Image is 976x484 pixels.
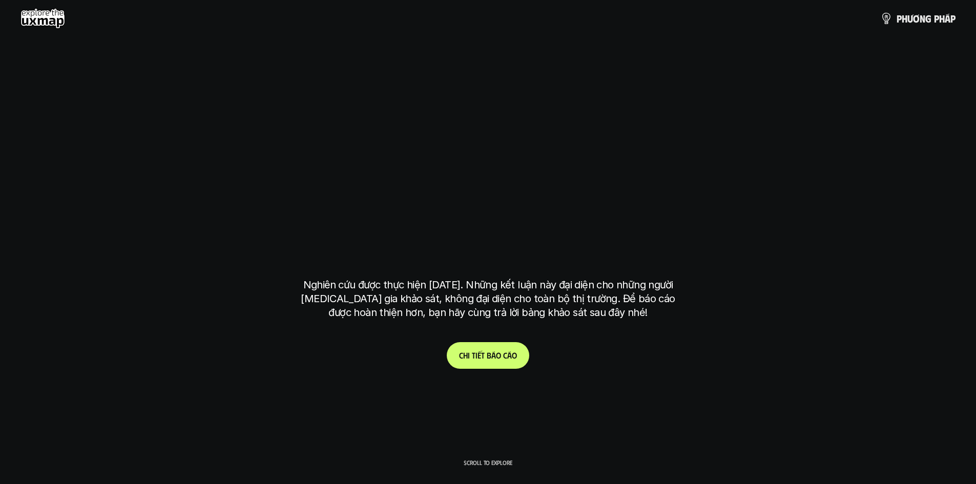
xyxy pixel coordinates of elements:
span: b [487,350,491,360]
span: ơ [913,13,920,24]
span: n [920,13,925,24]
span: á [491,350,496,360]
span: g [925,13,931,24]
span: h [939,13,945,24]
span: t [472,350,475,360]
span: á [507,350,512,360]
span: ư [907,13,913,24]
span: ế [477,350,481,360]
span: á [945,13,950,24]
h1: phạm vi công việc của [301,143,675,186]
p: Scroll to explore [464,459,512,466]
span: o [512,350,517,360]
span: t [481,350,485,360]
h1: tại [GEOGRAPHIC_DATA] [305,224,671,267]
h6: Kết quả nghiên cứu [453,118,531,130]
span: p [934,13,939,24]
span: h [902,13,907,24]
span: C [459,350,463,360]
span: p [950,13,956,24]
p: Nghiên cứu được thực hiện [DATE]. Những kết luận này đại diện cho những người [MEDICAL_DATA] gia ... [296,278,680,320]
span: c [503,350,507,360]
a: phươngpháp [880,8,956,29]
span: i [475,350,477,360]
a: Chitiếtbáocáo [447,342,529,369]
span: i [468,350,470,360]
span: h [463,350,468,360]
span: o [496,350,501,360]
span: p [897,13,902,24]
